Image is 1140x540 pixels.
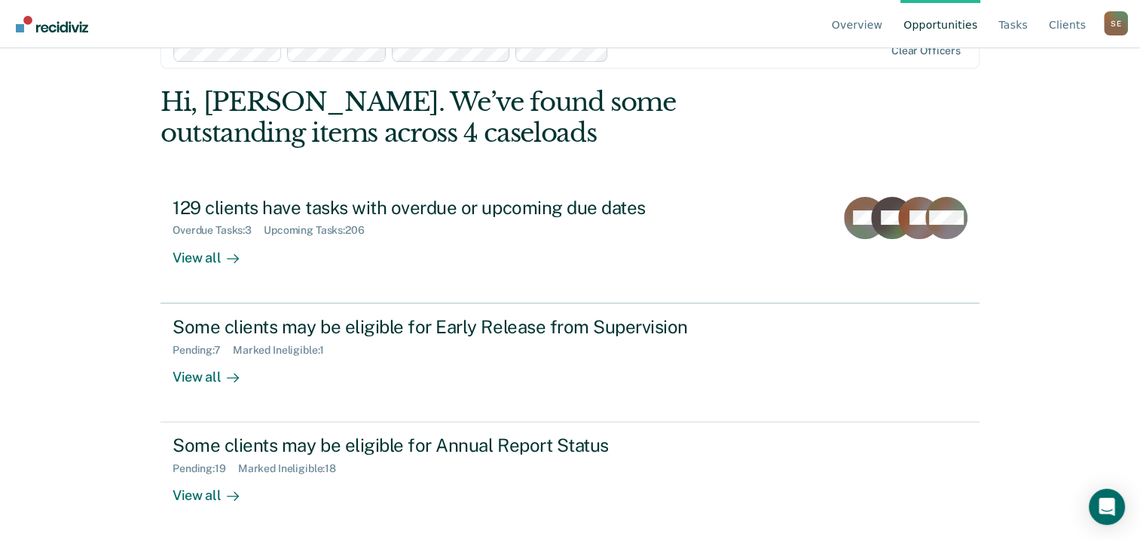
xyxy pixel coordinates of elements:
a: 129 clients have tasks with overdue or upcoming due datesOverdue Tasks:3Upcoming Tasks:206View all [160,185,980,303]
div: Overdue Tasks : 3 [173,224,264,237]
div: View all [173,475,257,505]
div: Pending : 7 [173,344,233,357]
div: Hi, [PERSON_NAME]. We’ve found some outstanding items across 4 caseloads [160,87,815,149]
div: View all [173,237,257,266]
div: Marked Ineligible : 1 [233,344,336,357]
div: Some clients may be eligible for Annual Report Status [173,434,701,456]
div: View all [173,356,257,385]
div: Pending : 19 [173,462,238,475]
a: Some clients may be eligible for Early Release from SupervisionPending:7Marked Ineligible:1View all [160,303,980,422]
div: Marked Ineligible : 18 [238,462,348,475]
div: 129 clients have tasks with overdue or upcoming due dates [173,197,701,219]
div: S E [1104,11,1128,35]
button: Profile dropdown button [1104,11,1128,35]
div: Upcoming Tasks : 206 [264,224,377,237]
img: Recidiviz [16,16,88,32]
div: Clear officers [891,44,961,57]
div: Open Intercom Messenger [1089,489,1125,525]
div: Some clients may be eligible for Early Release from Supervision [173,316,701,338]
